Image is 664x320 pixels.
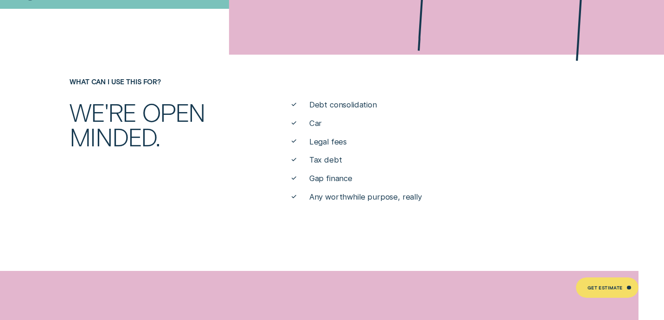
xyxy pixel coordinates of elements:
[309,155,342,165] span: Tax debt
[309,192,422,202] span: Any worthwhile purpose, really
[576,277,638,298] a: Get Estimate
[309,137,347,147] span: Legal fees
[66,78,243,86] div: What can I use this for?
[309,100,377,110] span: Debt consolidation
[309,173,352,183] span: Gap finance
[309,118,322,128] span: Car
[66,100,243,149] div: We're open minded.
